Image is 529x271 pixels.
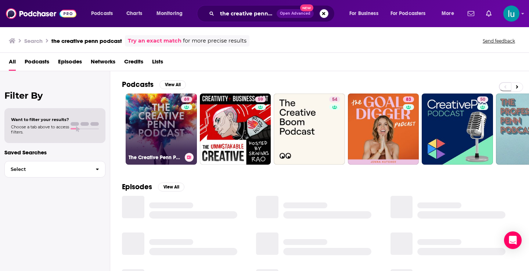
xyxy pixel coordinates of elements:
[332,96,337,103] span: 54
[217,8,277,19] input: Search podcasts, credits, & more...
[126,94,197,165] a: 69The Creative Penn Podcast For Writers
[158,183,184,191] button: View All
[204,5,342,22] div: Search podcasts, credits, & more...
[122,8,147,19] a: Charts
[465,7,477,20] a: Show notifications dropdown
[24,37,43,44] h3: Search
[122,80,186,89] a: PodcastsView All
[483,7,494,20] a: Show notifications dropdown
[258,96,263,103] span: 59
[386,8,436,19] button: open menu
[277,9,314,18] button: Open AdvancedNew
[122,80,154,89] h2: Podcasts
[183,37,246,45] span: for more precise results
[181,96,192,102] a: 69
[129,154,182,161] h3: The Creative Penn Podcast For Writers
[51,37,122,44] h3: the creative penn podcast
[391,8,426,19] span: For Podcasters
[280,12,310,15] span: Open Advanced
[442,8,454,19] span: More
[436,8,463,19] button: open menu
[126,8,142,19] span: Charts
[122,182,184,191] a: EpisodesView All
[4,90,105,101] h2: Filter By
[504,231,522,249] div: Open Intercom Messenger
[300,4,313,11] span: New
[422,94,493,165] a: 50
[159,80,186,89] button: View All
[156,8,183,19] span: Monitoring
[4,149,105,156] p: Saved Searches
[4,161,105,177] button: Select
[128,37,181,45] a: Try an exact match
[152,56,163,71] a: Lists
[91,56,115,71] a: Networks
[58,56,82,71] a: Episodes
[124,56,143,71] a: Credits
[503,6,519,22] button: Show profile menu
[122,182,152,191] h2: Episodes
[6,7,76,21] img: Podchaser - Follow, Share and Rate Podcasts
[5,167,90,172] span: Select
[349,8,378,19] span: For Business
[403,96,414,102] a: 83
[255,96,266,102] a: 59
[200,94,271,165] a: 59
[329,96,340,102] a: 54
[503,6,519,22] img: User Profile
[9,56,16,71] a: All
[151,8,192,19] button: open menu
[480,96,485,103] span: 50
[406,96,411,103] span: 83
[91,8,113,19] span: Podcasts
[481,38,517,44] button: Send feedback
[477,96,488,102] a: 50
[25,56,49,71] a: Podcasts
[11,124,69,135] span: Choose a tab above to access filters.
[274,94,345,165] a: 54
[86,8,122,19] button: open menu
[11,117,69,122] span: Want to filter your results?
[503,6,519,22] span: Logged in as lusodano
[348,94,419,165] a: 83
[344,8,388,19] button: open menu
[184,96,189,103] span: 69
